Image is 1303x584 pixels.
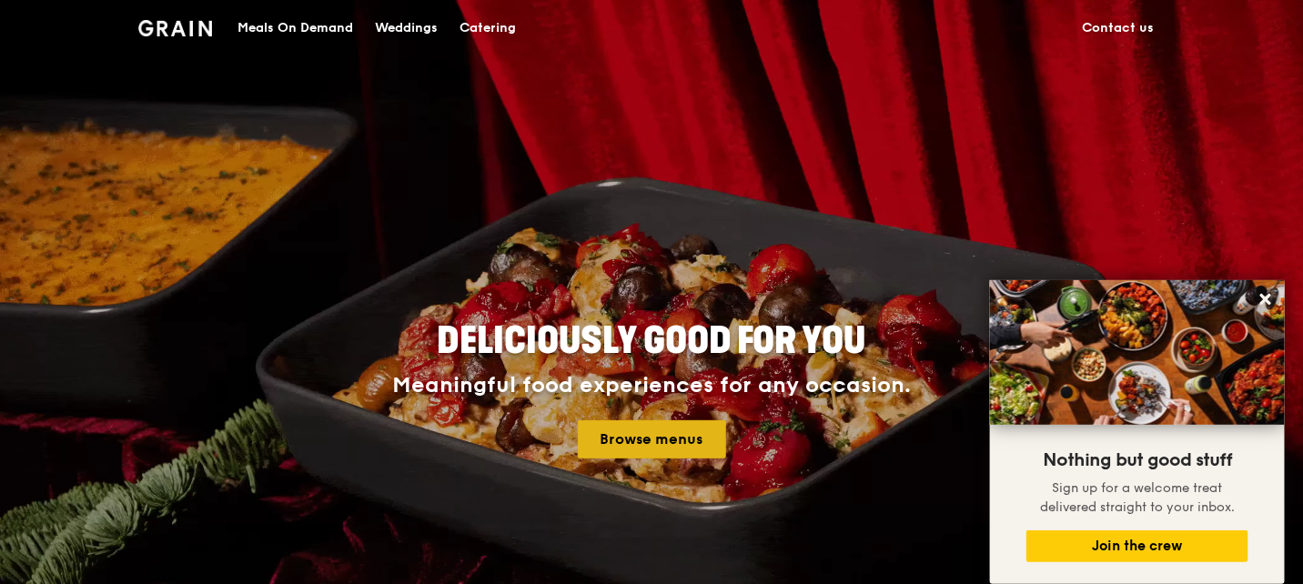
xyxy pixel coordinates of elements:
img: DSC07876-Edit02-Large.jpeg [990,280,1285,425]
a: Contact us [1071,1,1165,55]
button: Close [1251,285,1280,314]
button: Join the crew [1026,530,1248,562]
div: Meals On Demand [237,1,353,55]
div: Meaningful food experiences for any occasion. [324,373,979,398]
img: Grain [138,20,212,36]
span: Nothing but good stuff [1043,449,1232,471]
span: Deliciously good for you [438,319,866,363]
span: Sign up for a welcome treat delivered straight to your inbox. [1040,480,1235,515]
div: Weddings [375,1,438,55]
div: Catering [460,1,516,55]
a: Catering [449,1,527,55]
a: Weddings [364,1,449,55]
a: Browse menus [578,420,726,458]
